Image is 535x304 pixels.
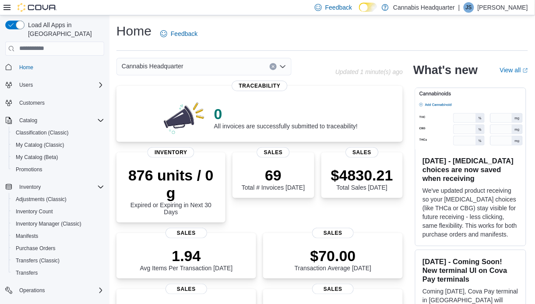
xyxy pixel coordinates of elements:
button: Manifests [9,230,108,242]
div: Total Sales [DATE] [331,166,393,191]
a: Feedback [157,25,201,42]
p: 0 [214,105,358,123]
img: Cova [18,3,57,12]
span: JS [466,2,472,13]
button: Promotions [9,163,108,176]
a: Transfers [12,268,41,278]
span: My Catalog (Classic) [12,140,104,150]
p: | [458,2,460,13]
a: My Catalog (Classic) [12,140,68,150]
span: Sales [165,284,208,294]
a: Inventory Count [12,206,56,217]
p: 69 [242,166,305,184]
span: Operations [19,287,45,294]
span: Classification (Classic) [16,129,69,136]
span: Users [16,80,104,90]
span: Inventory Manager (Classic) [12,219,104,229]
button: Catalog [16,115,41,126]
button: Transfers [9,267,108,279]
a: Inventory Manager (Classic) [12,219,85,229]
span: Inventory Count [12,206,104,217]
button: Users [2,79,108,91]
span: Traceability [232,81,288,91]
a: Adjustments (Classic) [12,194,70,205]
button: Purchase Orders [9,242,108,255]
span: Inventory [148,147,194,158]
a: Classification (Classic) [12,127,72,138]
a: My Catalog (Beta) [12,152,62,163]
span: Inventory [19,184,41,191]
a: Promotions [12,164,46,175]
button: My Catalog (Beta) [9,151,108,163]
span: Transfers [12,268,104,278]
button: Clear input [270,63,277,70]
h1: Home [116,22,151,40]
button: Catalog [2,114,108,127]
p: [PERSON_NAME] [478,2,528,13]
button: Operations [16,285,49,296]
span: Transfers (Classic) [12,255,104,266]
h2: What's new [413,63,478,77]
div: Total # Invoices [DATE] [242,166,305,191]
span: Load All Apps in [GEOGRAPHIC_DATA] [25,21,104,38]
a: View allExternal link [500,67,528,74]
p: 1.94 [140,247,233,265]
input: Dark Mode [359,3,377,12]
span: Inventory Count [16,208,53,215]
button: Users [16,80,36,90]
span: Catalog [19,117,37,124]
span: Home [16,62,104,73]
div: Expired or Expiring in Next 30 Days [123,166,218,216]
svg: External link [523,68,528,73]
span: Adjustments (Classic) [16,196,67,203]
span: My Catalog (Beta) [12,152,104,163]
button: Adjustments (Classic) [9,193,108,205]
span: Feedback [171,29,197,38]
a: Transfers (Classic) [12,255,63,266]
button: Home [2,61,108,74]
p: Updated 1 minute(s) ago [335,68,403,75]
span: Cannabis Headquarter [122,61,183,71]
div: Avg Items Per Transaction [DATE] [140,247,233,272]
div: All invoices are successfully submitted to traceability! [214,105,358,130]
span: Home [19,64,33,71]
button: My Catalog (Classic) [9,139,108,151]
span: Transfers [16,269,38,276]
p: $4830.21 [331,166,393,184]
span: Sales [312,228,354,238]
span: Customers [16,97,104,108]
span: Inventory Manager (Classic) [16,220,81,227]
span: Users [19,81,33,88]
span: Sales [165,228,208,238]
button: Inventory [16,182,44,192]
a: Home [16,62,37,73]
p: We've updated product receiving so your [MEDICAL_DATA] choices (like THCa or CBG) stay visible fo... [422,186,519,239]
img: 0 [162,100,207,135]
span: My Catalog (Classic) [16,141,64,148]
span: Inventory [16,182,104,192]
button: Transfers (Classic) [9,255,108,267]
span: Purchase Orders [12,243,104,254]
span: Catalog [16,115,104,126]
span: Purchase Orders [16,245,56,252]
button: Open list of options [279,63,286,70]
span: Adjustments (Classic) [12,194,104,205]
h3: [DATE] - Coming Soon! New terminal UI on Cova Pay terminals [422,257,519,283]
span: Sales [345,147,378,158]
span: Sales [312,284,354,294]
a: Purchase Orders [12,243,59,254]
span: Promotions [12,164,104,175]
button: Customers [2,96,108,109]
a: Manifests [12,231,42,241]
span: Customers [19,99,45,106]
p: 876 units / 0 g [123,166,218,201]
button: Operations [2,284,108,297]
button: Inventory [2,181,108,193]
span: Feedback [325,3,352,12]
div: Transaction Average [DATE] [295,247,372,272]
button: Inventory Count [9,205,108,218]
span: Sales [257,147,290,158]
span: Operations [16,285,104,296]
p: $70.00 [295,247,372,265]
